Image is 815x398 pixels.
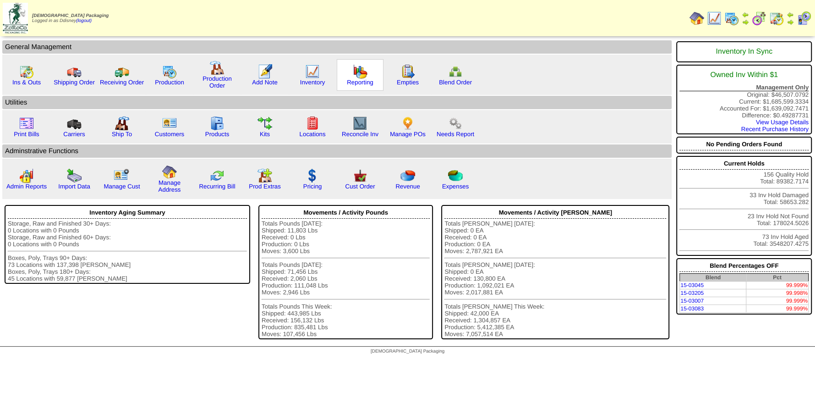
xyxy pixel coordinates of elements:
img: calendarcustomer.gif [797,11,811,26]
a: Carriers [63,131,85,138]
div: Current Holds [679,158,809,170]
img: truck3.gif [67,116,82,131]
th: Pct [746,274,809,282]
div: Inventory In Sync [679,43,809,61]
img: line_graph2.gif [353,116,367,131]
a: 15-03045 [680,282,704,288]
img: cabinet.gif [210,116,224,131]
img: workflow.gif [257,116,272,131]
a: (logout) [76,18,92,23]
a: 15-03205 [680,290,704,296]
img: workorder.gif [400,64,415,79]
img: arrowright.gif [742,18,749,26]
td: 99.999% [746,297,809,305]
img: graph2.png [19,168,34,183]
img: cust_order.png [353,168,367,183]
a: Kits [260,131,270,138]
span: [DEMOGRAPHIC_DATA] Packaging [32,13,109,18]
th: Blend [680,274,746,282]
img: arrowleft.gif [787,11,794,18]
img: invoice2.gif [19,116,34,131]
div: 156 Quality Hold Total: 89382.7174 33 Inv Hold Damaged Total: 58653.282 23 Inv Hold Not Found Tot... [676,156,812,256]
td: Adminstrative Functions [2,144,672,158]
img: graph.gif [353,64,367,79]
a: Receiving Order [100,79,144,86]
img: zoroco-logo-small.webp [3,3,28,33]
td: 99.999% [746,282,809,289]
img: dollar.gif [305,168,320,183]
img: reconcile.gif [210,168,224,183]
a: Import Data [58,183,90,190]
a: Customers [155,131,184,138]
div: Inventory Aging Summary [8,207,247,219]
a: Pricing [303,183,322,190]
div: Blend Percentages OFF [679,260,809,272]
span: [DEMOGRAPHIC_DATA] Packaging [371,349,444,354]
img: line_graph.gif [305,64,320,79]
img: truck2.gif [115,64,129,79]
td: Utilities [2,96,672,109]
a: Locations [299,131,325,138]
img: home.gif [689,11,704,26]
img: customers.gif [162,116,177,131]
a: Needs Report [437,131,474,138]
td: General Management [2,40,672,54]
div: Management Only [679,84,809,91]
img: locations.gif [305,116,320,131]
a: Production [155,79,184,86]
a: Revenue [395,183,420,190]
div: Storage, Raw and Finished 30+ Days: 0 Locations with 0 Pounds Storage, Raw and Finished 60+ Days:... [8,220,247,282]
img: import.gif [67,168,82,183]
a: Reconcile Inv [342,131,378,138]
a: Recurring Bill [199,183,235,190]
img: truck.gif [67,64,82,79]
img: calendarblend.gif [752,11,766,26]
div: No Pending Orders Found [679,138,809,150]
div: Totals [PERSON_NAME] [DATE]: Shipped: 0 EA Received: 0 EA Production: 0 EA Moves: 2,787,921 EA To... [444,220,666,337]
a: Products [205,131,230,138]
div: Movements / Activity Pounds [262,207,430,219]
a: Cust Order [345,183,375,190]
a: Recent Purchase History [741,126,809,133]
a: Expenses [442,183,469,190]
a: Reporting [347,79,373,86]
a: Inventory [300,79,325,86]
img: calendarinout.gif [19,64,34,79]
img: prodextras.gif [257,168,272,183]
img: arrowright.gif [787,18,794,26]
div: Movements / Activity [PERSON_NAME] [444,207,666,219]
img: arrowleft.gif [742,11,749,18]
img: calendarprod.gif [724,11,739,26]
a: Prod Extras [249,183,281,190]
a: Blend Order [439,79,472,86]
img: home.gif [162,165,177,179]
a: Print Bills [14,131,39,138]
a: Shipping Order [54,79,95,86]
a: Admin Reports [6,183,47,190]
img: factory2.gif [115,116,129,131]
div: Totals Pounds [DATE]: Shipped: 11,803 Lbs Received: 0 Lbs Production: 0 Lbs Moves: 3,600 Lbs Tota... [262,220,430,337]
img: po.png [400,116,415,131]
td: 99.998% [746,289,809,297]
div: Original: $46,507.0792 Current: $1,685,599.3334 Accounted For: $1,639,092.7471 Difference: $0.492... [676,65,812,134]
img: workflow.png [448,116,463,131]
img: factory.gif [210,61,224,75]
a: Ship To [112,131,132,138]
img: calendarprod.gif [162,64,177,79]
a: Empties [397,79,419,86]
a: Production Order [202,75,232,89]
a: 15-03007 [680,298,704,304]
td: 99.999% [746,305,809,313]
img: orders.gif [257,64,272,79]
a: View Usage Details [756,119,809,126]
img: managecust.png [114,168,131,183]
img: pie_chart2.png [448,168,463,183]
div: Owned Inv Within $1 [679,66,809,84]
img: line_graph.gif [707,11,722,26]
a: Add Note [252,79,278,86]
a: Ins & Outs [12,79,41,86]
img: network.png [448,64,463,79]
img: calendarinout.gif [769,11,784,26]
a: 15-03083 [680,305,704,312]
a: Manage POs [390,131,426,138]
